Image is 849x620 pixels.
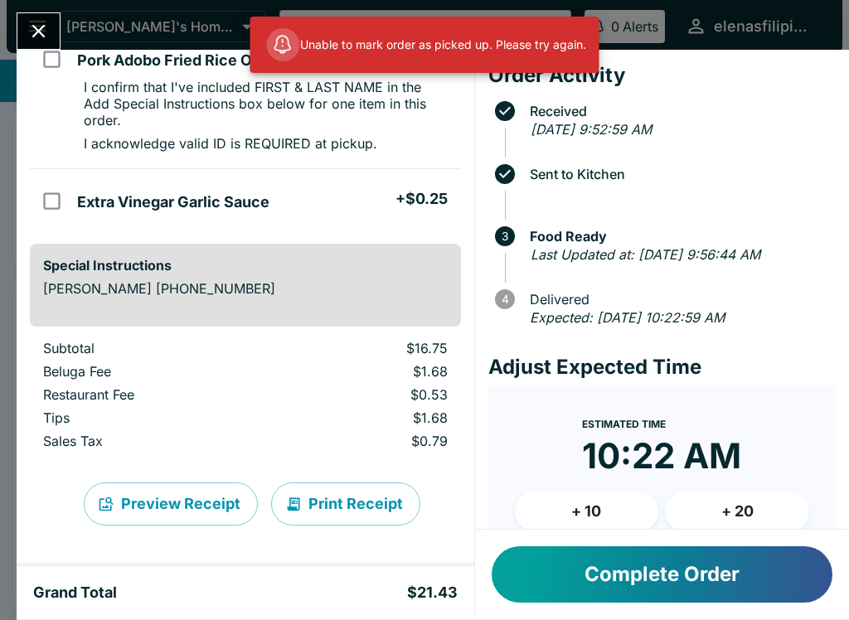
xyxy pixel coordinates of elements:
span: Estimated Time [582,418,666,430]
button: Print Receipt [271,482,420,526]
button: Preview Receipt [84,482,258,526]
em: Last Updated at: [DATE] 9:56:44 AM [531,246,760,263]
p: Beluga Fee [43,363,264,380]
p: I acknowledge valid ID is REQUIRED at pickup. [84,135,377,152]
p: $1.68 [291,363,448,380]
p: $0.53 [291,386,448,403]
h5: + $0.25 [395,189,448,209]
p: Tips [43,409,264,426]
span: Sent to Kitchen [522,167,836,182]
table: orders table [30,340,461,456]
h5: Pork Adobo Fried Rice Omelette [77,51,308,70]
p: I confirm that I've included FIRST & LAST NAME in the Add Special Instructions box below for one ... [84,79,447,128]
text: 4 [501,293,508,306]
h5: $21.43 [407,583,458,603]
p: Subtotal [43,340,264,356]
p: [PERSON_NAME] [PHONE_NUMBER] [43,280,448,297]
p: $0.79 [291,433,448,449]
button: Complete Order [492,546,832,603]
button: Close [17,13,60,49]
button: + 10 [515,491,659,532]
text: 3 [502,230,508,243]
p: Restaurant Fee [43,386,264,403]
p: $16.75 [291,340,448,356]
button: + 20 [665,491,809,532]
em: [DATE] 9:52:59 AM [531,121,652,138]
div: Unable to mark order as picked up. Please try again. [267,22,586,68]
p: Sales Tax [43,433,264,449]
h5: Extra Vinegar Garlic Sauce [77,192,269,212]
h6: Special Instructions [43,257,448,274]
h4: Adjust Expected Time [488,355,836,380]
span: Delivered [522,292,836,307]
p: $1.68 [291,409,448,426]
em: Expected: [DATE] 10:22:59 AM [530,309,725,326]
span: Food Ready [522,229,836,244]
h4: Order Activity [488,63,836,88]
h5: Grand Total [33,583,117,603]
time: 10:22 AM [582,434,741,477]
span: Received [522,104,836,119]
